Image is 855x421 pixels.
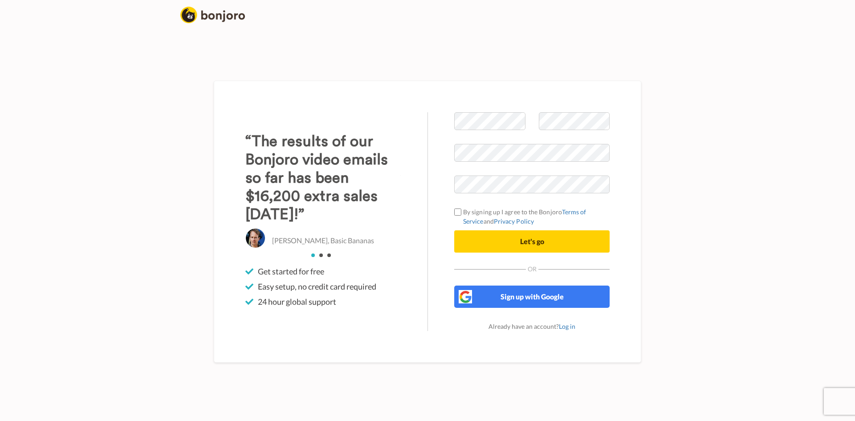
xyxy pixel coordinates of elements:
span: Or [526,266,538,272]
a: Privacy Policy [494,217,534,225]
button: Sign up with Google [454,286,610,308]
a: Log in [559,323,575,330]
span: Sign up with Google [501,292,564,301]
span: Already have an account? [489,323,575,330]
label: By signing up I agree to the Bonjoro and [454,207,610,226]
p: [PERSON_NAME], Basic Bananas [272,236,374,246]
button: Let's go [454,230,610,253]
span: Let's go [520,237,544,245]
img: Christo Hall, Basic Bananas [245,228,265,248]
span: Get started for free [258,266,324,277]
span: 24 hour global support [258,296,336,307]
span: Easy setup, no credit card required [258,281,376,292]
input: By signing up I agree to the BonjoroTerms of ServiceandPrivacy Policy [454,208,461,216]
a: Terms of Service [463,208,586,225]
img: logo_full.png [180,7,245,23]
h3: “The results of our Bonjoro video emails so far has been $16,200 extra sales [DATE]!” [245,132,401,224]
